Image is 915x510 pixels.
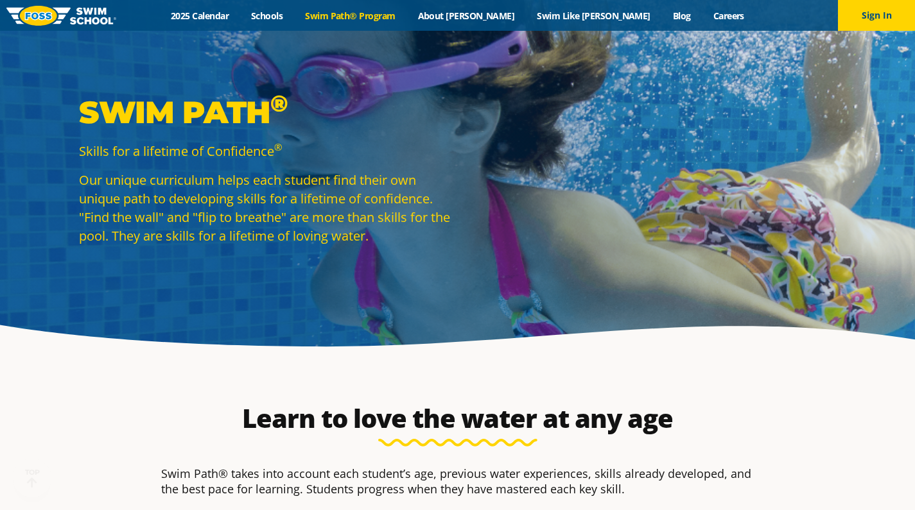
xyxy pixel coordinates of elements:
p: Swim Path® takes into account each student’s age, previous water experiences, skills already deve... [161,466,754,497]
a: 2025 Calendar [160,10,240,22]
p: Skills for a lifetime of Confidence [79,142,451,160]
a: Swim Like [PERSON_NAME] [526,10,662,22]
sup: ® [270,89,288,117]
p: Our unique curriculum helps each student find their own unique path to developing skills for a li... [79,171,451,245]
a: Swim Path® Program [294,10,406,22]
a: Careers [702,10,755,22]
h2: Learn to love the water at any age [155,403,761,434]
a: Blog [661,10,702,22]
div: TOP [25,468,40,488]
a: About [PERSON_NAME] [406,10,526,22]
p: Swim Path [79,93,451,132]
a: Schools [240,10,294,22]
sup: ® [274,140,282,153]
img: FOSS Swim School Logo [6,6,116,26]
